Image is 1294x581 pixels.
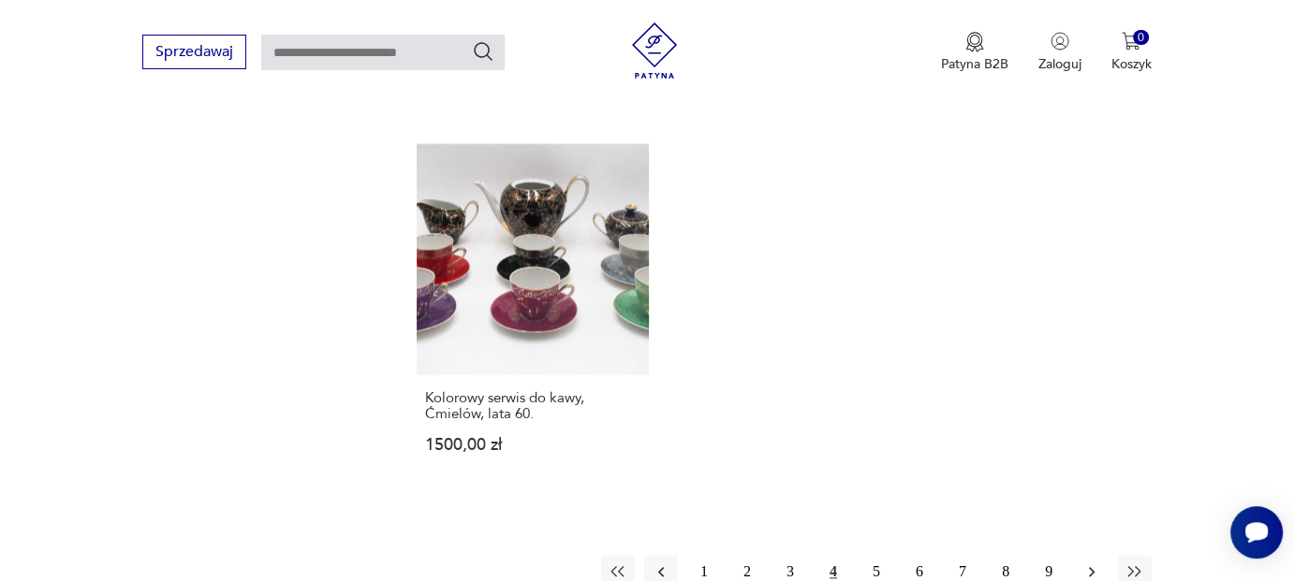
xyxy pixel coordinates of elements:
a: Kolorowy serwis do kawy, Ćmielów, lata 60.Kolorowy serwis do kawy, Ćmielów, lata 60.1500,00 zł [417,143,649,489]
p: Koszyk [1111,55,1152,73]
p: 1500,00 zł [425,437,640,453]
button: 0Koszyk [1111,32,1152,73]
img: Ikona medalu [965,32,984,52]
button: Sprzedawaj [142,35,246,69]
div: 0 [1133,30,1149,46]
button: Szukaj [472,40,494,63]
a: Sprzedawaj [142,47,246,60]
p: Patyna B2B [941,55,1008,73]
h3: Kolorowy serwis do kawy, Ćmielów, lata 60. [425,390,640,422]
button: Patyna B2B [941,32,1008,73]
img: Ikonka użytkownika [1051,32,1069,51]
img: Patyna - sklep z meblami i dekoracjami vintage [626,22,683,79]
img: Ikona koszyka [1122,32,1140,51]
a: Ikona medaluPatyna B2B [941,32,1008,73]
p: Zaloguj [1038,55,1081,73]
iframe: Smartsupp widget button [1230,506,1283,559]
button: Zaloguj [1038,32,1081,73]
